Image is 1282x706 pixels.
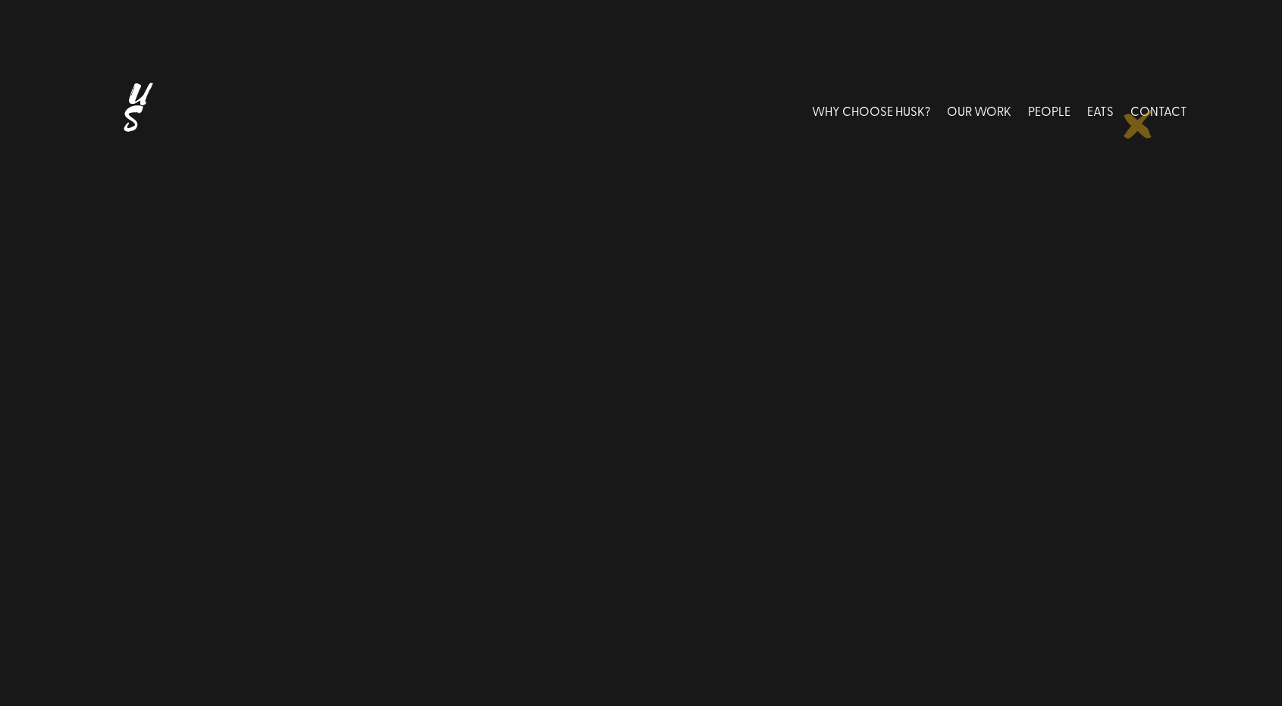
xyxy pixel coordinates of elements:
a: WHY CHOOSE HUSK? [812,77,930,144]
img: Husk logo [96,77,179,144]
a: PEOPLE [1028,77,1070,144]
a: OUR WORK [947,77,1011,144]
a: CONTACT [1130,77,1187,144]
a: EATS [1087,77,1114,144]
